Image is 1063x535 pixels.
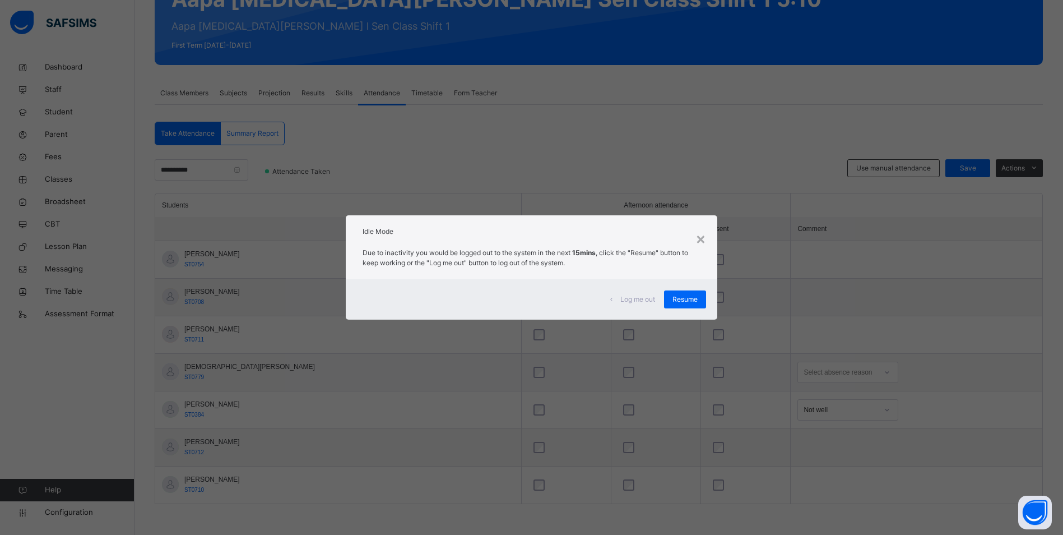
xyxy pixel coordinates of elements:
div: × [695,227,706,250]
strong: 15mins [572,248,596,257]
p: Due to inactivity you would be logged out to the system in the next , click the "Resume" button t... [363,248,701,268]
span: Log me out [620,294,655,305]
span: Resume [672,294,698,305]
h2: Idle Mode [363,227,701,237]
button: Open asap [1018,496,1052,529]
